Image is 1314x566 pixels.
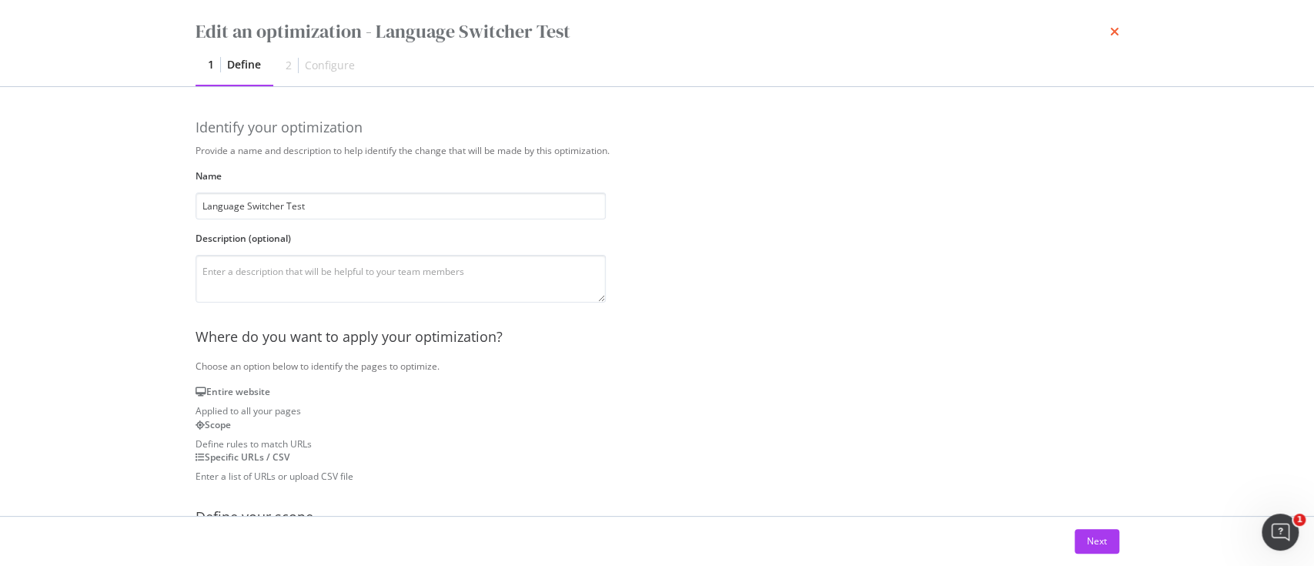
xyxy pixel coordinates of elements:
div: Choose an option below to identify the pages to optimize. [196,360,1119,373]
div: Applied to all your pages [196,404,353,417]
label: Description (optional) [196,232,606,245]
div: Specific URLs / CSV [196,450,353,464]
div: Scope [196,418,353,431]
div: Edit an optimization - Language Switcher Test [196,18,570,45]
div: Define your scope [196,507,1119,527]
div: Identify your optimization [196,118,1119,138]
div: Configure [305,58,355,73]
div: Next [1087,534,1107,548]
button: Next [1075,529,1119,554]
div: Where do you want to apply your optimization? [196,327,1119,347]
label: Name [196,169,606,183]
div: 1 [208,57,214,72]
div: 2 [286,58,292,73]
div: Define [227,57,261,72]
iframe: Intercom live chat [1262,514,1299,551]
span: 1 [1293,514,1306,526]
div: times [1110,18,1119,45]
div: Enter a list of URLs or upload CSV file [196,470,353,483]
input: Enter an optimization name to easily find it back [196,193,606,219]
div: Define rules to match URLs [196,437,353,450]
div: Provide a name and description to help identify the change that will be made by this optimization. [196,144,1119,157]
div: Entire website [196,385,353,398]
